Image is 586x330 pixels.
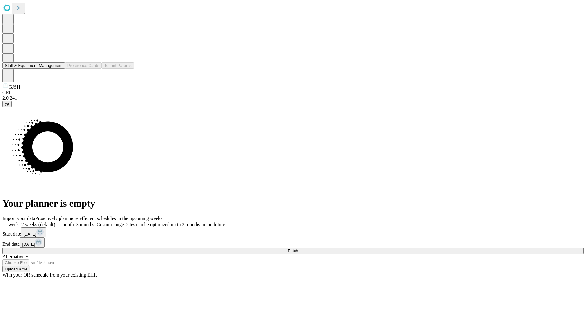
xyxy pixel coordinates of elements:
span: Alternatively [2,254,28,259]
button: Tenant Params [102,62,134,69]
button: Staff & Equipment Management [2,62,65,69]
span: Proactively plan more efficient schedules in the upcoming weeks. [35,216,164,221]
button: Upload a file [2,266,30,272]
button: [DATE] [21,227,46,237]
span: [DATE] [24,232,36,237]
span: Dates can be optimized up to 3 months in the future. [124,222,226,227]
span: Custom range [97,222,124,227]
button: @ [2,101,12,107]
h1: Your planner is empty [2,198,584,209]
button: Fetch [2,248,584,254]
div: GEI [2,90,584,95]
span: [DATE] [22,242,35,247]
button: Preference Cards [65,62,102,69]
span: Fetch [288,248,298,253]
span: GJSH [9,84,20,90]
span: 3 months [76,222,94,227]
button: [DATE] [20,237,45,248]
span: 1 week [5,222,19,227]
span: 2 weeks (default) [21,222,55,227]
span: With your OR schedule from your existing EHR [2,272,97,277]
div: Start date [2,227,584,237]
span: Import your data [2,216,35,221]
div: End date [2,237,584,248]
span: 1 month [58,222,74,227]
span: @ [5,102,9,106]
div: 2.0.241 [2,95,584,101]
